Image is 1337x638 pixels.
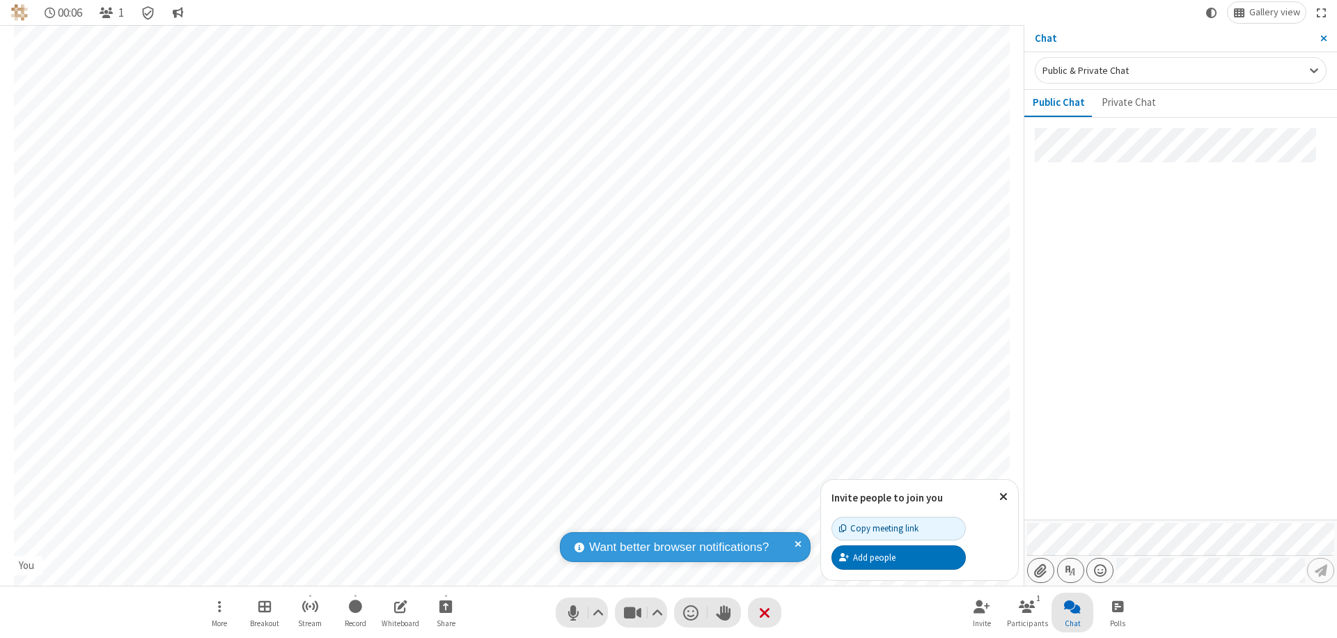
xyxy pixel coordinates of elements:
button: Start sharing [425,593,467,632]
button: Open poll [1097,593,1139,632]
span: Public & Private Chat [1042,64,1129,77]
span: More [212,619,227,628]
button: Open shared whiteboard [380,593,421,632]
div: 1 [1033,592,1045,605]
button: Using system theme [1201,2,1223,23]
span: Share [437,619,455,628]
div: Meeting details Encryption enabled [135,2,162,23]
div: Copy meeting link [839,522,918,535]
button: Start recording [334,593,376,632]
button: Private Chat [1093,90,1164,116]
button: Show formatting [1057,558,1084,583]
button: Raise hand [707,598,741,628]
button: Fullscreen [1311,2,1332,23]
span: Polls [1110,619,1125,628]
button: Open participant list [93,2,130,23]
button: Copy meeting link [831,517,966,540]
button: Public Chat [1024,90,1093,116]
span: 1 [118,6,124,20]
button: Send message [1307,558,1334,583]
span: Participants [1007,619,1048,628]
span: Breakout [250,619,279,628]
button: Open menu [1086,558,1113,583]
div: Timer [39,2,88,23]
span: Invite [973,619,991,628]
span: Record [345,619,366,628]
span: 00:06 [58,6,82,20]
button: Change layout [1228,2,1306,23]
button: End or leave meeting [748,598,781,628]
span: Whiteboard [382,619,419,628]
button: Send a reaction [674,598,707,628]
button: Mute (⌘+Shift+A) [556,598,608,628]
span: Stream [298,619,322,628]
div: You [14,558,40,574]
span: Chat [1065,619,1081,628]
button: Audio settings [589,598,608,628]
button: Conversation [166,2,189,23]
button: Add people [831,545,966,569]
span: Want better browser notifications? [589,538,769,557]
button: Close sidebar [1310,25,1337,52]
button: Video setting [648,598,667,628]
button: Open menu [198,593,240,632]
p: Chat [1035,31,1310,47]
img: QA Selenium DO NOT DELETE OR CHANGE [11,4,28,21]
span: Gallery view [1249,7,1300,18]
button: Open participant list [1006,593,1048,632]
button: Close popover [989,480,1018,514]
button: Manage Breakout Rooms [244,593,286,632]
label: Invite people to join you [831,491,943,504]
button: Invite participants (⌘+Shift+I) [961,593,1003,632]
button: Close chat [1051,593,1093,632]
button: Start streaming [289,593,331,632]
button: Stop video (⌘+Shift+V) [615,598,667,628]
